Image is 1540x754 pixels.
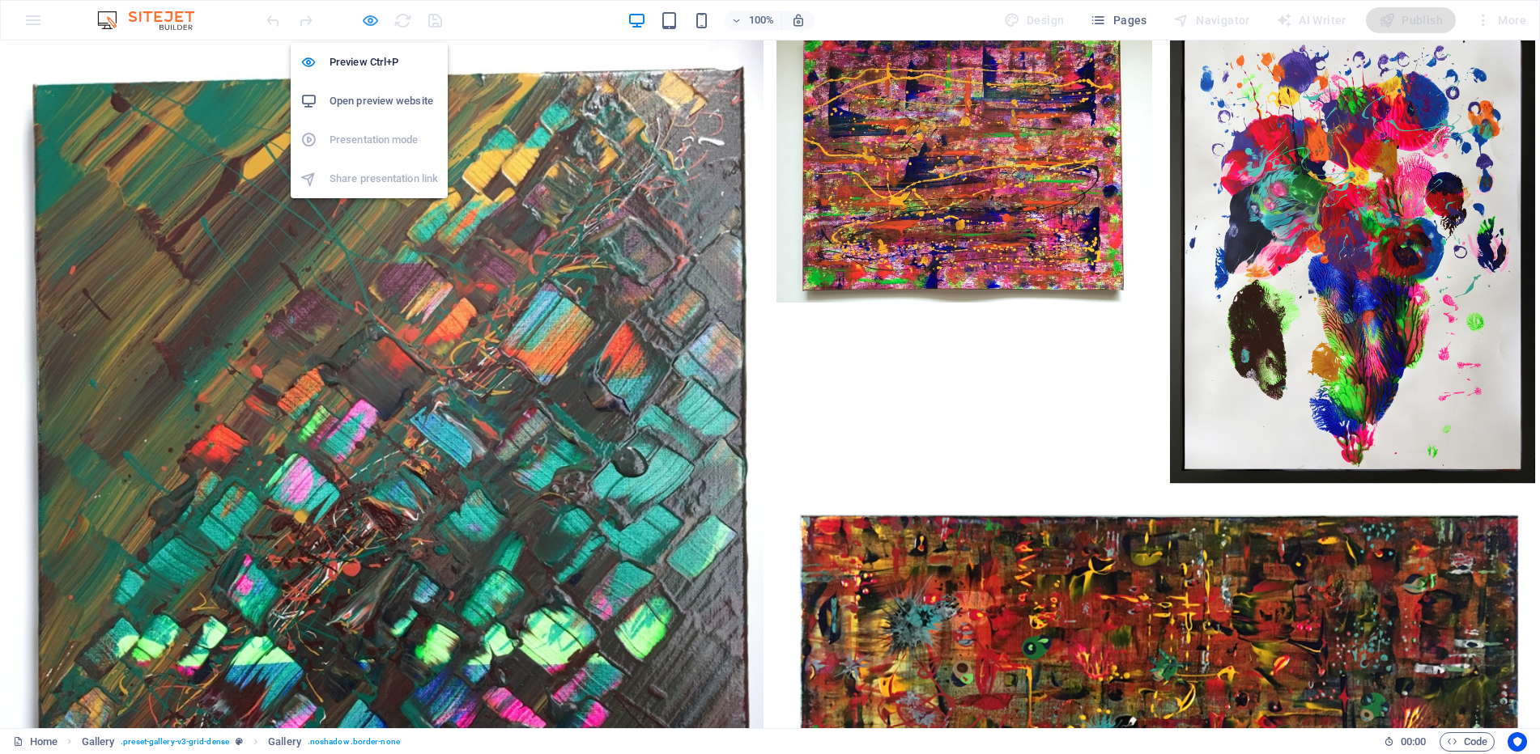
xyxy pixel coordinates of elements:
[749,11,775,30] h6: 100%
[1508,732,1527,752] button: Usercentrics
[1083,7,1153,33] button: Pages
[121,732,229,752] span: . preset-gallery-v3-grid-dense
[93,11,215,30] img: Editor Logo
[236,737,243,746] i: This element is a customizable preset
[330,91,438,111] h6: Open preview website
[998,7,1071,33] div: Design (Ctrl+Alt+Y)
[1412,735,1415,748] span: :
[725,11,782,30] button: 100%
[82,732,400,752] nav: breadcrumb
[1090,12,1146,28] span: Pages
[13,732,57,752] a: Click to cancel selection. Double-click to open Pages
[82,732,115,752] span: Click to select. Double-click to edit
[1447,732,1487,752] span: Code
[1384,732,1427,752] h6: Session time
[308,732,400,752] span: . noshadow .border-none
[1401,732,1426,752] span: 00 00
[791,13,806,28] i: On resize automatically adjust zoom level to fit chosen device.
[1440,732,1495,752] button: Code
[330,53,438,72] h6: Preview Ctrl+P
[268,732,301,752] span: Click to select. Double-click to edit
